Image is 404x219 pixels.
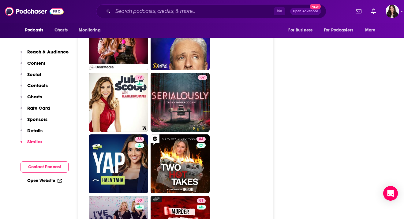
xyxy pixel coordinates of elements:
span: ⌘ K [274,7,285,15]
div: Open Intercom Messenger [383,186,398,201]
button: Sponsors [21,116,47,128]
button: Content [21,60,45,71]
button: Details [21,128,43,139]
button: Social [21,71,41,83]
a: 84 [151,134,210,194]
a: Show notifications dropdown [369,6,378,16]
input: Search podcasts, credits, & more... [113,6,274,16]
button: Contact Podcast [21,161,69,173]
img: Podchaser - Follow, Share and Rate Podcasts [5,5,64,17]
a: Charts [50,24,71,36]
a: 85 [89,134,148,194]
button: Show profile menu [386,5,399,18]
p: Similar [27,139,42,144]
button: open menu [361,24,383,36]
span: For Business [288,26,312,35]
span: For Podcasters [324,26,353,35]
a: 87 [151,73,210,132]
span: Open Advanced [293,10,318,13]
button: open menu [21,24,51,36]
button: Similar [21,139,42,150]
span: Podcasts [25,26,43,35]
button: open menu [320,24,362,36]
a: 87 [198,75,207,80]
span: 84 [199,136,203,142]
span: More [365,26,376,35]
a: 81 [197,198,206,203]
p: Reach & Audience [27,49,69,55]
a: 90 [151,11,210,70]
button: Charts [21,94,42,105]
a: Show notifications dropdown [353,6,364,16]
a: 85 [135,137,144,142]
p: Rate Card [27,105,50,111]
button: Reach & Audience [21,49,69,60]
a: 77 [89,11,148,70]
span: 80 [137,198,142,204]
p: Charts [27,94,42,100]
span: 85 [137,136,142,142]
a: 84 [196,137,206,142]
span: 79 [137,75,142,81]
button: Contacts [21,82,48,94]
span: 81 [199,198,203,204]
a: 79 [135,75,144,80]
a: 80 [135,198,144,203]
p: Sponsors [27,116,47,122]
span: 87 [200,75,205,81]
span: New [310,4,321,9]
span: Logged in as RebeccaShapiro [386,5,399,18]
button: Rate Card [21,105,50,116]
button: open menu [284,24,320,36]
p: Contacts [27,82,48,88]
button: Open AdvancedNew [290,8,321,15]
p: Content [27,60,45,66]
button: open menu [74,24,108,36]
p: Social [27,71,41,77]
a: Open Website [27,178,62,183]
span: Monitoring [79,26,100,35]
a: 79 [89,73,148,132]
p: Details [27,128,43,133]
span: Charts [54,26,68,35]
img: User Profile [386,5,399,18]
div: Search podcasts, credits, & more... [96,4,326,18]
